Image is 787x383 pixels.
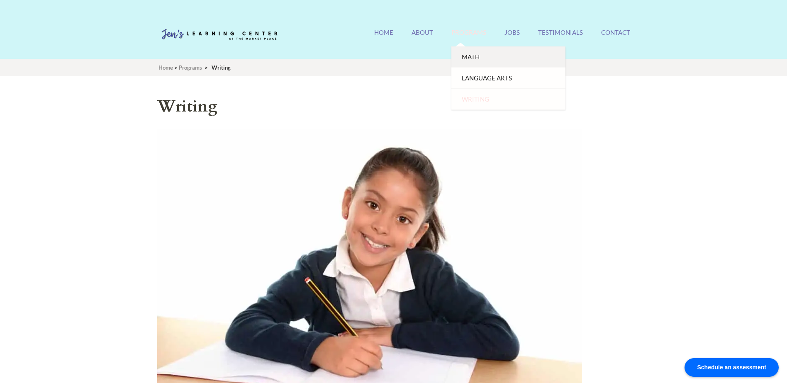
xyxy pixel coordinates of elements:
a: Programs [451,29,486,46]
a: Contact [601,29,630,46]
span: > [205,64,208,71]
span: > [174,64,178,71]
a: About [412,29,433,46]
a: Testimonials [538,29,583,46]
h1: Writing [157,95,618,119]
img: Jen's Learning Center Logo Transparent [157,22,282,47]
a: Home [374,29,393,46]
div: Schedule an assessment [685,358,779,377]
a: Jobs [504,29,520,46]
a: Language Arts [451,68,565,89]
a: Writing [451,89,565,110]
a: Math [451,46,565,68]
a: Programs [179,64,202,71]
a: Home [158,64,173,71]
